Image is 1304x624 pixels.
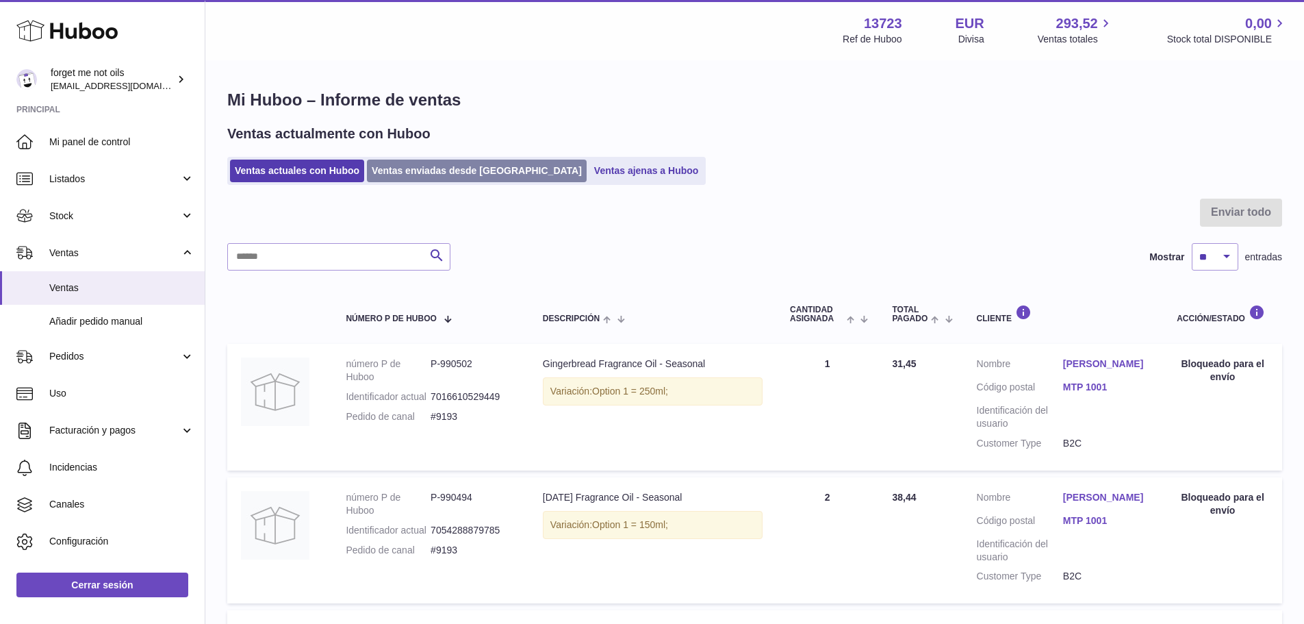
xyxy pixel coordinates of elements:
[49,247,180,260] span: Ventas
[49,282,194,295] span: Ventas
[51,66,174,92] div: forget me not oils
[367,160,587,182] a: Ventas enviadas desde [GEOGRAPHIC_DATA]
[592,386,668,397] span: Option 1 = 250ml;
[776,344,878,470] td: 1
[1167,33,1288,46] span: Stock total DISPONIBLE
[49,136,194,149] span: Mi panel de control
[1063,437,1149,450] dd: B2C
[227,89,1282,111] h1: Mi Huboo – Informe de ventas
[1063,514,1149,527] a: MTP 1001
[1177,491,1268,517] div: Bloqueado para el envío
[1038,14,1114,46] a: 293,52 Ventas totales
[1063,570,1149,583] dd: B2C
[49,387,194,400] span: Uso
[977,437,1063,450] dt: Customer Type
[49,535,194,548] span: Configuración
[589,160,704,182] a: Ventas ajenas a Huboo
[49,424,180,437] span: Facturación y pagos
[543,358,763,371] div: Gingerbread Fragrance Oil - Seasonal
[431,358,515,384] dd: P-990502
[892,492,916,503] span: 38,44
[543,377,763,405] div: Variación:
[776,477,878,603] td: 2
[346,491,431,517] dt: número P de Huboo
[346,544,431,557] dt: Pedido de canal
[543,314,600,323] span: Descripción
[1056,14,1098,33] span: 293,52
[1063,358,1149,371] a: [PERSON_NAME]
[977,381,1063,397] dt: Código postal
[346,314,436,323] span: número P de Huboo
[431,524,515,537] dd: 7054288879785
[956,14,984,33] strong: EUR
[227,125,431,143] h2: Ventas actualmente con Huboo
[51,80,201,91] span: [EMAIL_ADDRESS][DOMAIN_NAME]
[1063,381,1149,394] a: MTP 1001
[977,538,1063,564] dt: Identificación del usuario
[1063,491,1149,504] a: [PERSON_NAME]
[543,491,763,504] div: [DATE] Fragrance Oil - Seasonal
[16,573,188,597] a: Cerrar sesión
[892,305,928,323] span: Total pagado
[241,491,309,560] img: no-photo.jpg
[1245,251,1282,264] span: entradas
[1177,305,1268,323] div: Acción/Estado
[1177,358,1268,384] div: Bloqueado para el envío
[864,14,902,33] strong: 13723
[49,315,194,328] span: Añadir pedido manual
[346,358,431,384] dt: número P de Huboo
[49,498,194,511] span: Canales
[977,358,1063,374] dt: Nombre
[843,33,902,46] div: Ref de Huboo
[1038,33,1114,46] span: Ventas totales
[1149,251,1184,264] label: Mostrar
[16,69,37,90] img: internalAdmin-13723@internal.huboo.com
[958,33,984,46] div: Divisa
[230,160,364,182] a: Ventas actuales con Huboo
[241,358,309,426] img: no-photo.jpg
[892,358,916,369] span: 31,45
[431,410,515,423] dd: #9193
[977,404,1063,430] dt: Identificación del usuario
[977,570,1063,583] dt: Customer Type
[431,491,515,517] dd: P-990494
[49,210,180,223] span: Stock
[431,390,515,403] dd: 7016610529449
[977,514,1063,531] dt: Código postal
[431,544,515,557] dd: #9193
[977,305,1150,323] div: Cliente
[346,410,431,423] dt: Pedido de canal
[1167,14,1288,46] a: 0,00 Stock total DISPONIBLE
[977,491,1063,508] dt: Nombre
[346,524,431,537] dt: Identificador actual
[592,519,668,530] span: Option 1 = 150ml;
[346,390,431,403] dt: Identificador actual
[49,173,180,186] span: Listados
[49,350,180,363] span: Pedidos
[790,305,843,323] span: Cantidad ASIGNADA
[49,461,194,474] span: Incidencias
[543,511,763,539] div: Variación:
[1245,14,1272,33] span: 0,00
